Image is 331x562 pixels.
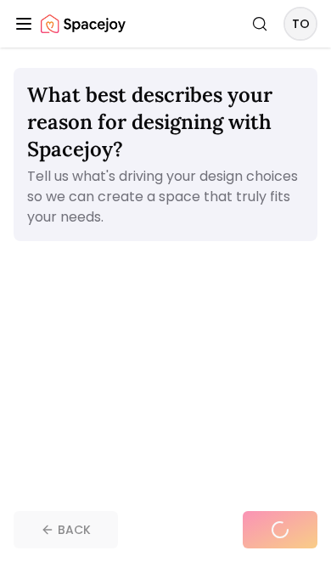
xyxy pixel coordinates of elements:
[27,81,272,162] span: What best describes your reason for designing with Spacejoy?
[41,7,126,41] img: Spacejoy Logo
[41,7,126,41] a: Spacejoy
[27,166,304,228] p: Tell us what's driving your design choices so we can create a space that truly fits your needs.
[283,7,317,41] button: TO
[285,8,316,39] span: TO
